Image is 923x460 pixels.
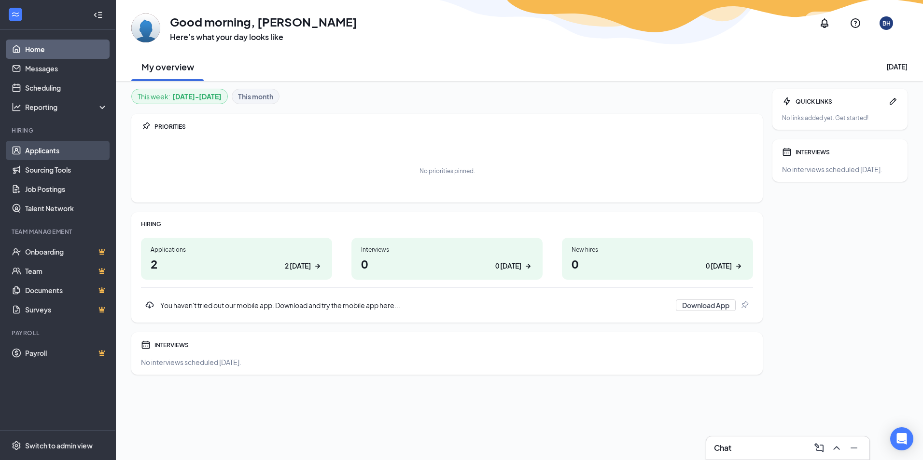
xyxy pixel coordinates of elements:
a: Applicants [25,141,108,160]
a: Talent Network [25,199,108,218]
div: Interviews [361,245,533,254]
svg: Pen [888,96,898,106]
svg: ComposeMessage [813,442,825,454]
svg: Notifications [819,17,830,29]
svg: ArrowRight [523,261,533,271]
div: Switch to admin view [25,441,93,450]
svg: ArrowRight [734,261,743,271]
div: New hires [572,245,743,254]
svg: ArrowRight [313,261,322,271]
h2: My overview [141,61,194,73]
button: Download App [676,299,736,311]
button: ChevronUp [829,440,844,456]
div: 2 [DATE] [285,261,311,271]
h3: Chat [714,443,731,453]
div: QUICK LINKS [796,97,884,106]
svg: Pin [141,122,151,131]
a: Job Postings [25,179,108,199]
b: [DATE] - [DATE] [172,91,222,102]
a: Applications22 [DATE]ArrowRight [141,238,332,280]
div: No interviews scheduled [DATE]. [141,357,753,367]
a: DocumentsCrown [25,281,108,300]
svg: ChevronUp [831,442,842,454]
h1: Good morning, [PERSON_NAME] [170,14,357,30]
h3: Here’s what your day looks like [170,32,357,42]
div: Open Intercom Messenger [890,427,913,450]
h1: 0 [361,256,533,272]
svg: Bolt [782,96,792,106]
h1: 2 [151,256,322,272]
a: New hires00 [DATE]ArrowRight [562,238,753,280]
svg: Minimize [848,442,860,454]
svg: Calendar [782,147,792,157]
a: Interviews00 [DATE]ArrowRight [351,238,543,280]
div: You haven't tried out our mobile app. Download and try the mobile app here... [141,296,753,315]
div: Payroll [12,329,106,337]
h1: 0 [572,256,743,272]
a: Home [25,40,108,59]
div: 0 [DATE] [706,261,732,271]
svg: Analysis [12,102,21,112]
div: INTERVIEWS [154,341,753,349]
div: PRIORITIES [154,122,753,131]
img: Brian Hutchinson [131,14,160,42]
button: ComposeMessage [811,440,827,456]
svg: WorkstreamLogo [11,10,20,19]
div: [DATE] [886,62,908,71]
div: This week : [138,91,222,102]
div: INTERVIEWS [796,148,898,156]
div: Reporting [25,102,108,112]
div: No links added yet. Get started! [782,114,898,122]
svg: QuestionInfo [850,17,861,29]
div: 0 [DATE] [495,261,521,271]
div: Applications [151,245,322,254]
a: Sourcing Tools [25,160,108,179]
svg: Collapse [93,10,103,20]
a: TeamCrown [25,261,108,281]
b: This month [238,91,273,102]
a: SurveysCrown [25,300,108,319]
button: Minimize [846,440,862,456]
a: PayrollCrown [25,343,108,363]
svg: Calendar [141,340,151,350]
a: DownloadYou haven't tried out our mobile app. Download and try the mobile app here...Download AppPin [141,296,753,315]
div: You haven't tried out our mobile app. Download and try the mobile app here... [160,300,670,310]
svg: Pin [740,300,749,310]
div: No priorities pinned. [420,167,475,175]
div: Team Management [12,228,106,236]
div: BH [882,19,891,27]
div: HIRING [141,220,753,228]
a: OnboardingCrown [25,242,108,261]
div: No interviews scheduled [DATE]. [782,164,898,174]
a: Messages [25,59,108,78]
div: Hiring [12,126,106,135]
svg: Settings [12,441,21,450]
a: Scheduling [25,78,108,97]
svg: Download [145,300,154,310]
